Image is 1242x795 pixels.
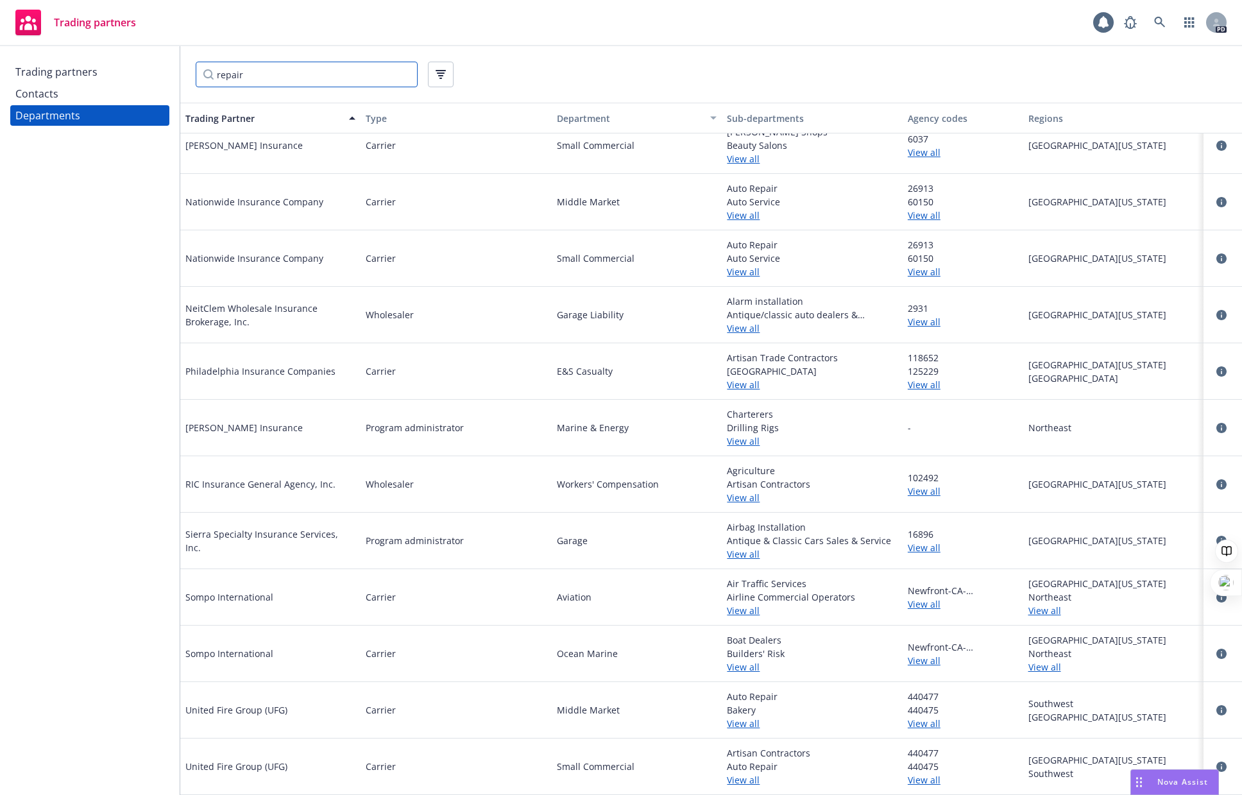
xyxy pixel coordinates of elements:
a: View all [908,541,1018,554]
span: Auto Service [727,252,897,265]
span: Middle Market [557,703,717,717]
span: Bakery [727,703,897,717]
span: Auto Service [727,195,897,209]
div: Departments [15,105,80,126]
span: Antique/classic auto dealers & restoration [727,308,897,321]
span: Auto Repair [727,238,897,252]
a: circleInformation [1214,251,1229,266]
span: [GEOGRAPHIC_DATA][US_STATE] [1028,195,1198,209]
span: Auto Repair [727,182,897,195]
span: Ocean Marine [557,647,717,660]
span: NeitClem Wholesale Insurance Brokerage, Inc. [185,302,355,329]
span: Middle Market [557,195,717,209]
a: View all [908,597,1018,611]
span: Newfront-CA-[GEOGRAPHIC_DATA] [908,640,1018,654]
span: Carrier [366,590,396,604]
a: circleInformation [1214,477,1229,492]
a: circleInformation [1214,138,1229,153]
span: [GEOGRAPHIC_DATA][US_STATE] [1028,633,1198,647]
span: Program administrator [366,534,464,547]
span: - [908,421,911,434]
span: United Fire Group (UFG) [185,703,287,717]
button: Regions [1023,103,1204,133]
div: Contacts [15,83,58,104]
span: Aviation [557,590,717,604]
span: Nationwide Insurance Company [185,195,323,209]
span: Carrier [366,647,396,660]
span: 26913 [908,182,1018,195]
span: Northeast [1028,647,1198,660]
span: Wholesaler [366,308,414,321]
span: 60150 [908,252,1018,265]
a: View all [727,773,897,787]
a: View all [908,209,1018,222]
div: Department [547,112,702,125]
span: Carrier [366,364,396,378]
div: Drag to move [1131,770,1147,794]
span: Carrier [366,703,396,717]
span: Air Traffic Services [727,577,897,590]
span: [GEOGRAPHIC_DATA][US_STATE] [1028,534,1198,547]
button: Sub-departments [722,103,902,133]
span: [PERSON_NAME] Insurance [185,139,303,152]
button: Nova Assist [1130,769,1219,795]
a: View all [1028,660,1198,674]
span: 102492 [908,471,1018,484]
span: [GEOGRAPHIC_DATA][US_STATE] [1028,710,1198,724]
a: View all [908,717,1018,730]
a: circleInformation [1214,194,1229,210]
a: View all [908,484,1018,498]
span: Antique & Classic Cars Sales & Service [727,534,897,547]
span: Northeast [1028,421,1198,434]
div: Trading Partner [185,112,341,125]
input: Filter by keyword... [196,62,418,87]
a: View all [1028,604,1198,617]
span: 440477 [908,690,1018,703]
span: [GEOGRAPHIC_DATA] [727,364,897,378]
span: Sompo International [185,647,273,660]
a: View all [727,717,897,730]
span: Boat Dealers [727,633,897,647]
span: Builders' Risk [727,647,897,660]
span: Airbag Installation [727,520,897,534]
span: 2931 [908,302,1018,315]
a: View all [727,604,897,617]
a: View all [908,146,1018,159]
span: Wholesaler [366,477,414,491]
span: Auto Repair [727,760,897,773]
span: Carrier [366,760,396,773]
a: circleInformation [1214,703,1229,718]
span: Artisan Trade Contractors [727,351,897,364]
a: View all [727,660,897,674]
div: Trading partners [15,62,98,82]
span: Drilling Rigs [727,421,897,434]
span: [GEOGRAPHIC_DATA] [1028,372,1198,385]
a: View all [727,209,897,222]
span: Newfront-CA-[GEOGRAPHIC_DATA] [908,584,1018,597]
span: 118652 [908,351,1018,364]
span: Northeast [1028,590,1198,604]
span: Small Commercial [557,139,717,152]
span: Nova Assist [1157,776,1208,787]
span: Charterers [727,407,897,421]
span: [GEOGRAPHIC_DATA][US_STATE] [1028,358,1198,372]
span: RIC Insurance General Agency, Inc. [185,477,336,491]
a: circleInformation [1214,364,1229,379]
span: Carrier [366,195,396,209]
span: Sierra Specialty Insurance Services, Inc. [185,527,355,554]
a: View all [727,378,897,391]
a: Contacts [10,83,169,104]
a: View all [727,491,897,504]
span: Alarm installation [727,295,897,308]
span: Southwest [1028,767,1198,780]
span: Southwest [1028,697,1198,710]
span: Agriculture [727,464,897,477]
a: View all [908,773,1018,787]
span: 6037 [908,132,1018,146]
span: United Fire Group (UFG) [185,760,287,773]
a: View all [908,315,1018,329]
a: Search [1147,10,1173,35]
a: View all [908,654,1018,667]
span: 440475 [908,703,1018,717]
